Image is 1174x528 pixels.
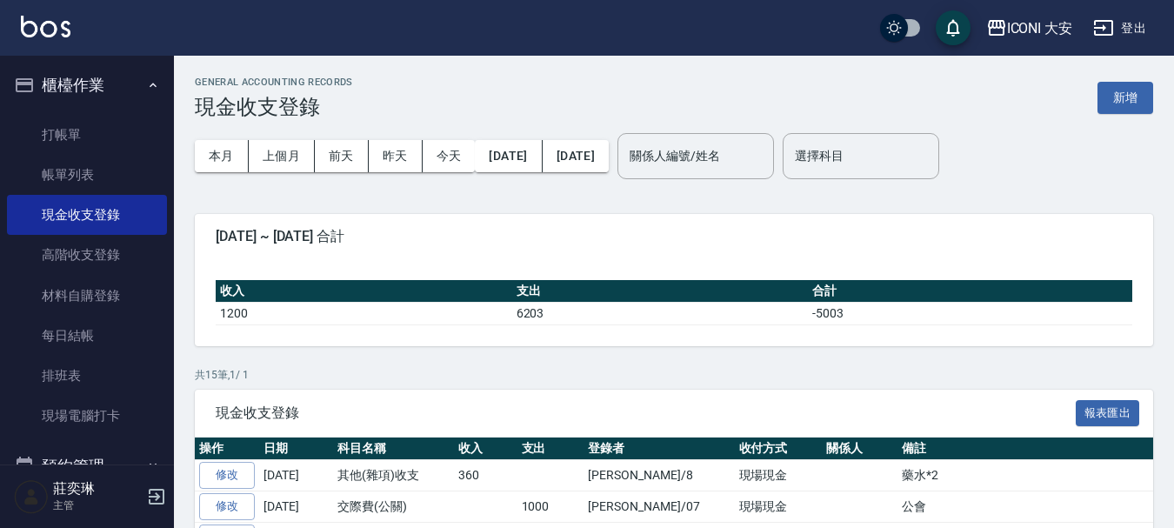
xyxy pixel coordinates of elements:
[7,356,167,396] a: 排班表
[7,195,167,235] a: 現金收支登錄
[21,16,70,37] img: Logo
[259,460,333,491] td: [DATE]
[808,280,1132,303] th: 合計
[333,438,454,460] th: 科目名稱
[7,155,167,195] a: 帳單列表
[735,491,823,523] td: 現場現金
[822,438,897,460] th: 關係人
[475,140,542,172] button: [DATE]
[216,302,512,324] td: 1200
[315,140,369,172] button: 前天
[735,460,823,491] td: 現場現金
[216,280,512,303] th: 收入
[1086,12,1153,44] button: 登出
[7,276,167,316] a: 材料自購登錄
[333,460,454,491] td: 其他(雜項)收支
[423,140,476,172] button: 今天
[199,462,255,489] a: 修改
[195,140,249,172] button: 本月
[259,491,333,523] td: [DATE]
[454,438,517,460] th: 收入
[735,438,823,460] th: 收付方式
[199,493,255,520] a: 修改
[14,479,49,514] img: Person
[195,95,353,119] h3: 現金收支登錄
[543,140,609,172] button: [DATE]
[195,438,259,460] th: 操作
[259,438,333,460] th: 日期
[7,63,167,108] button: 櫃檯作業
[369,140,423,172] button: 昨天
[936,10,971,45] button: save
[979,10,1080,46] button: ICONI 大安
[808,302,1132,324] td: -5003
[517,491,584,523] td: 1000
[7,235,167,275] a: 高階收支登錄
[512,280,809,303] th: 支出
[584,460,734,491] td: [PERSON_NAME]/8
[517,438,584,460] th: 支出
[7,316,167,356] a: 每日結帳
[53,498,142,513] p: 主管
[584,438,734,460] th: 登錄者
[512,302,809,324] td: 6203
[7,396,167,436] a: 現場電腦打卡
[216,404,1076,422] span: 現金收支登錄
[1097,82,1153,114] button: 新增
[454,460,517,491] td: 360
[1097,89,1153,105] a: 新增
[195,367,1153,383] p: 共 15 筆, 1 / 1
[1007,17,1073,39] div: ICONI 大安
[333,491,454,523] td: 交際費(公關)
[584,491,734,523] td: [PERSON_NAME]/07
[7,444,167,489] button: 預約管理
[195,77,353,88] h2: GENERAL ACCOUNTING RECORDS
[1076,400,1140,427] button: 報表匯出
[53,480,142,498] h5: 莊奕琳
[249,140,315,172] button: 上個月
[7,115,167,155] a: 打帳單
[1076,404,1140,420] a: 報表匯出
[216,228,1132,245] span: [DATE] ~ [DATE] 合計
